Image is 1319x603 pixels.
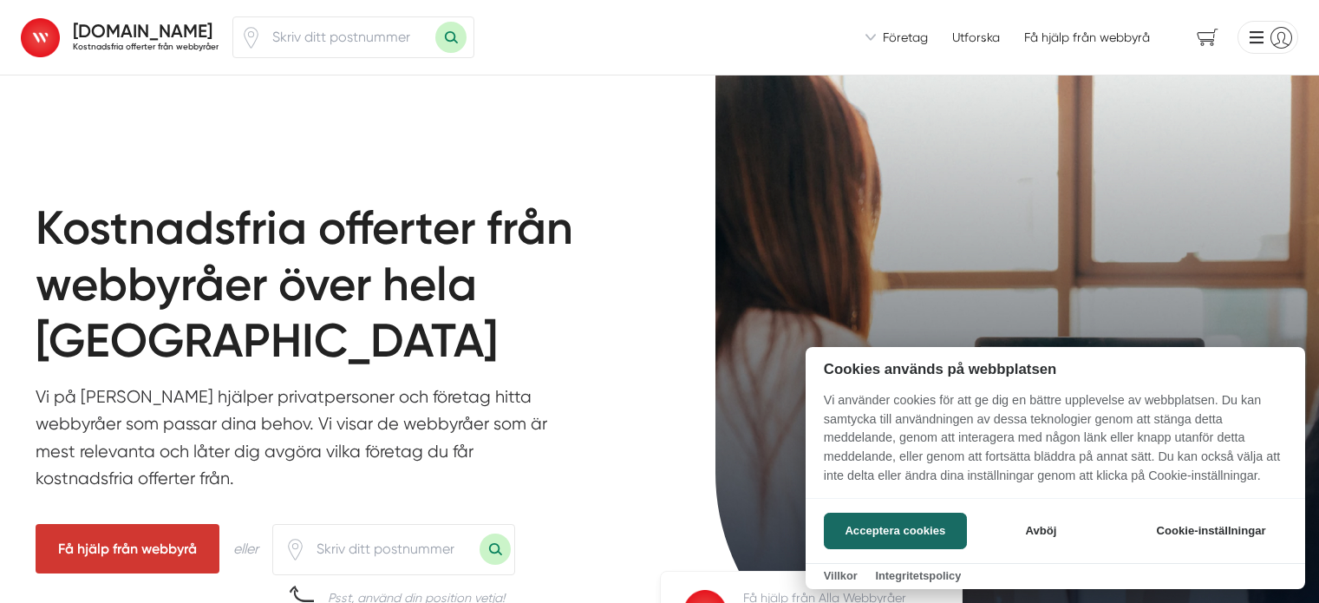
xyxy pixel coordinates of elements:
a: Integritetspolicy [875,569,961,582]
h2: Cookies används på webbplatsen [806,361,1305,377]
button: Acceptera cookies [824,513,967,549]
a: Villkor [824,569,858,582]
p: Vi använder cookies för att ge dig en bättre upplevelse av webbplatsen. Du kan samtycka till anvä... [806,391,1305,497]
button: Cookie-inställningar [1135,513,1287,549]
button: Avböj [972,513,1110,549]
